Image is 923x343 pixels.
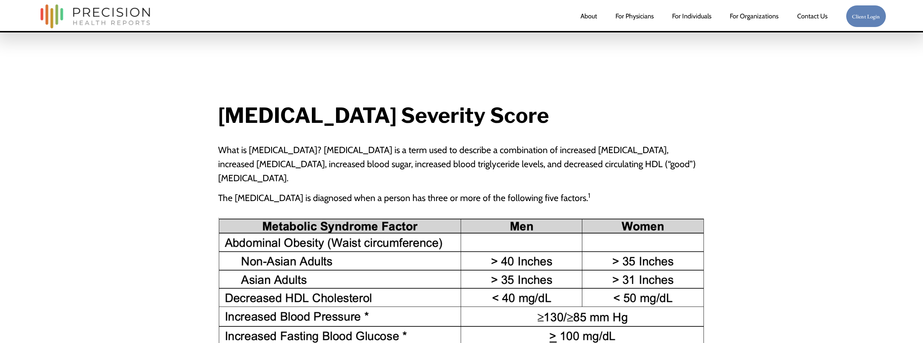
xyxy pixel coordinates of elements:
[580,9,597,23] a: About
[615,9,654,23] a: For Physicians
[218,144,696,183] span: What is [MEDICAL_DATA]? [MEDICAL_DATA] is a term used to describe a combination of increased [MED...
[797,9,827,23] a: Contact Us
[218,103,549,128] strong: [MEDICAL_DATA] Severity Score
[37,1,154,32] img: Precision Health Reports
[730,9,778,23] a: folder dropdown
[672,9,711,23] a: For Individuals
[588,191,590,200] sup: 1
[793,251,923,343] iframe: Chat Widget
[218,192,590,203] span: The [MEDICAL_DATA] is diagnosed when a person has three or more of the following five factors.
[846,5,886,28] a: Client Login
[730,10,778,23] span: For Organizations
